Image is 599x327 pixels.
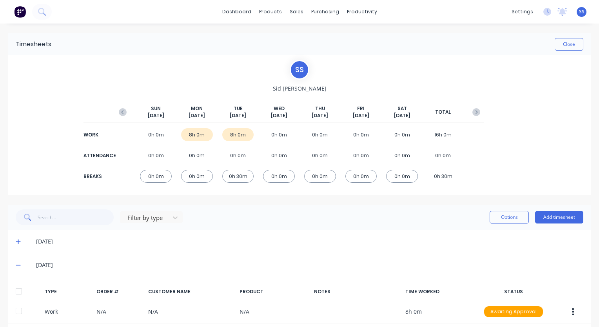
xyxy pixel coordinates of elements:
[36,237,583,246] div: [DATE]
[140,170,172,183] div: 0h 0m
[508,6,537,18] div: settings
[234,105,243,112] span: TUE
[255,6,286,18] div: products
[83,152,115,159] div: ATTENDANCE
[386,149,418,162] div: 0h 0m
[263,149,295,162] div: 0h 0m
[427,170,459,183] div: 0h 30m
[394,112,410,119] span: [DATE]
[405,288,474,295] div: TIME WORKED
[140,128,172,141] div: 0h 0m
[240,288,308,295] div: PRODUCT
[490,211,529,223] button: Options
[83,173,115,180] div: BREAKS
[181,149,213,162] div: 0h 0m
[290,60,309,80] div: S S
[398,105,407,112] span: SAT
[273,84,327,93] span: Sid [PERSON_NAME]
[535,211,583,223] button: Add timesheet
[96,288,142,295] div: ORDER #
[357,105,365,112] span: FRI
[479,288,548,295] div: STATUS
[38,209,114,225] input: Search...
[218,6,255,18] a: dashboard
[148,112,164,119] span: [DATE]
[555,38,583,51] button: Close
[386,170,418,183] div: 0h 0m
[16,40,51,49] div: Timesheets
[386,128,418,141] div: 0h 0m
[83,131,115,138] div: WORK
[304,149,336,162] div: 0h 0m
[222,128,254,141] div: 8h 0m
[353,112,369,119] span: [DATE]
[274,105,285,112] span: WED
[181,128,213,141] div: 8h 0m
[222,170,254,183] div: 0h 30m
[435,109,451,116] span: TOTAL
[14,6,26,18] img: Factory
[579,8,584,15] span: SS
[484,306,543,317] div: Awaiting Approval
[140,149,172,162] div: 0h 0m
[189,112,205,119] span: [DATE]
[263,170,295,183] div: 0h 0m
[427,149,459,162] div: 0h 0m
[45,288,90,295] div: TYPE
[345,128,377,141] div: 0h 0m
[314,288,399,295] div: NOTES
[307,6,343,18] div: purchasing
[315,105,325,112] span: THU
[345,149,377,162] div: 0h 0m
[222,149,254,162] div: 0h 0m
[230,112,246,119] span: [DATE]
[304,170,336,183] div: 0h 0m
[151,105,161,112] span: SUN
[36,261,583,269] div: [DATE]
[191,105,203,112] span: MON
[312,112,328,119] span: [DATE]
[345,170,377,183] div: 0h 0m
[343,6,381,18] div: productivity
[263,128,295,141] div: 0h 0m
[286,6,307,18] div: sales
[148,288,233,295] div: CUSTOMER NAME
[427,128,459,141] div: 16h 0m
[304,128,336,141] div: 0h 0m
[181,170,213,183] div: 0h 0m
[271,112,287,119] span: [DATE]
